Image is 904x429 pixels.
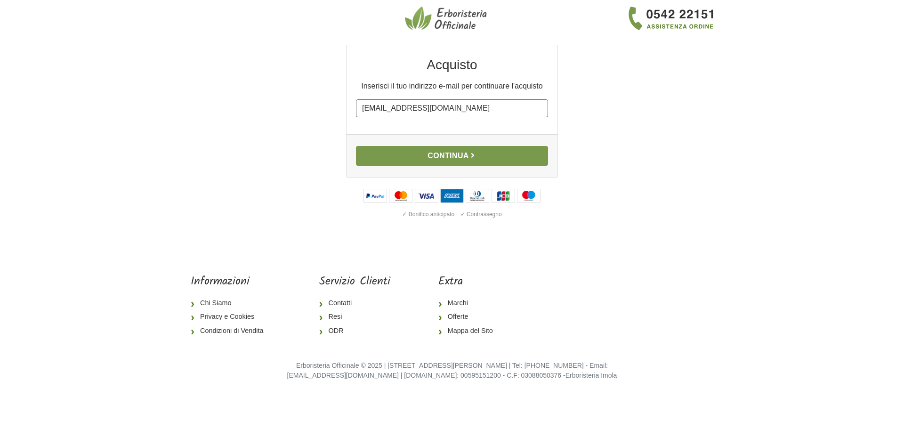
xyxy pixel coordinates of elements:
[319,296,390,310] a: Contatti
[459,208,504,220] div: ✓ Contrassegno
[191,310,271,324] a: Privacy e Cookies
[356,57,548,73] h2: Acquisto
[438,296,500,310] a: Marchi
[405,6,490,31] img: Erboristeria Officinale
[191,296,271,310] a: Chi Siamo
[356,81,548,92] p: Inserisci il tuo indirizzo e-mail per continuare l'acquisto
[319,275,390,289] h5: Servizio Clienti
[438,324,500,338] a: Mappa del Sito
[356,99,548,117] input: Il tuo indirizzo e-mail
[319,310,390,324] a: Resi
[438,275,500,289] h5: Extra
[400,208,456,220] div: ✓ Bonifico anticipato
[191,324,271,338] a: Condizioni di Vendita
[565,372,617,379] a: Erboristeria Imola
[319,324,390,338] a: ODR
[191,275,271,289] h5: Informazioni
[287,362,617,380] small: Erboristeria Officinale © 2025 | [STREET_ADDRESS][PERSON_NAME] | Tel: [PHONE_NUMBER] - Email: [EM...
[438,310,500,324] a: Offerte
[549,275,713,308] iframe: fb:page Facebook Social Plugin
[356,146,548,166] button: Continua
